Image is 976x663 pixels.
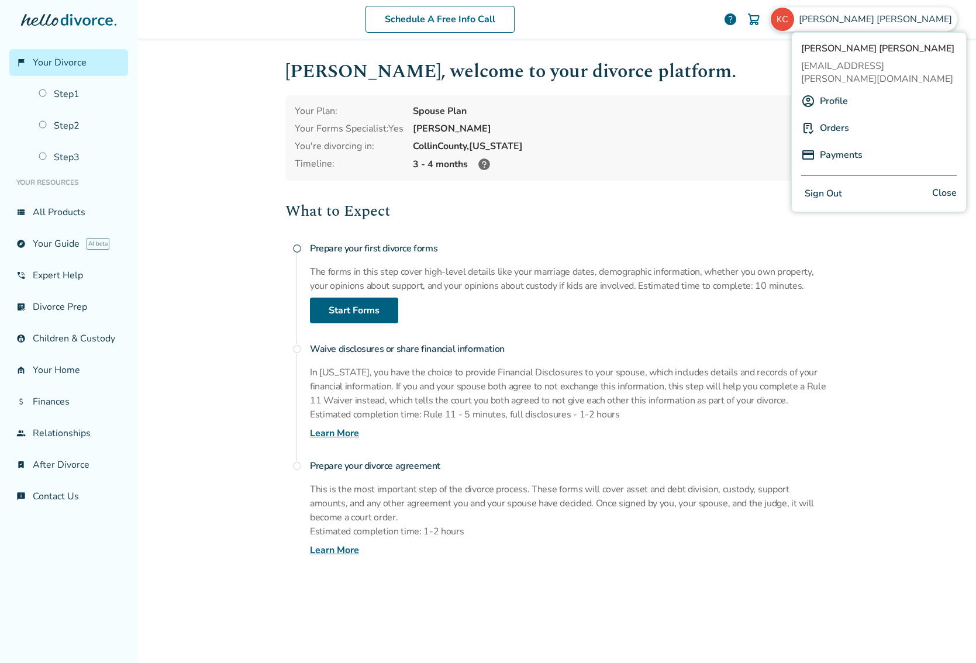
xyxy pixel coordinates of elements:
[16,365,26,375] span: garage_home
[310,408,828,422] p: Estimated completion time: Rule 11 - 5 minutes, full disclosures - 1-2 hours
[310,454,828,478] h4: Prepare your divorce agreement
[9,230,128,257] a: exploreYour GuideAI beta
[820,117,849,139] a: Orders
[9,171,128,194] li: Your Resources
[310,237,828,260] h4: Prepare your first divorce forms
[16,429,26,438] span: group
[413,105,819,118] div: Spouse Plan
[801,121,815,135] img: P
[292,244,302,253] span: radio_button_unchecked
[9,293,128,320] a: list_alt_checkDivorce Prep
[310,265,828,293] p: The forms in this step cover high-level details like your marriage dates, demographic information...
[16,239,26,248] span: explore
[918,607,976,663] iframe: Chat Widget
[9,49,128,76] a: flag_2Your Divorce
[295,122,403,135] div: Your Forms Specialist: Yes
[310,524,828,538] p: Estimated completion time: 1-2 hours
[16,460,26,469] span: bookmark_check
[16,334,26,343] span: account_child
[87,238,109,250] span: AI beta
[801,42,957,55] span: [PERSON_NAME] [PERSON_NAME]
[310,298,398,323] a: Start Forms
[723,12,737,26] a: help
[295,157,403,171] div: Timeline:
[9,325,128,352] a: account_childChildren & Custody
[820,90,848,112] a: Profile
[16,397,26,406] span: attach_money
[413,157,819,171] div: 3 - 4 months
[16,302,26,312] span: list_alt_check
[747,12,761,26] img: Cart
[16,208,26,217] span: view_list
[16,271,26,280] span: phone_in_talk
[9,262,128,289] a: phone_in_talkExpert Help
[9,483,128,510] a: chat_infoContact Us
[413,140,819,153] div: Collin County, [US_STATE]
[16,58,26,67] span: flag_2
[310,543,359,557] a: Learn More
[310,426,359,440] a: Learn More
[285,57,828,86] h1: [PERSON_NAME] , welcome to your divorce platform.
[292,461,302,471] span: radio_button_unchecked
[801,185,846,202] button: Sign Out
[9,420,128,447] a: groupRelationships
[771,8,794,31] img: kimg.crowder@gmail.com
[365,6,515,33] a: Schedule A Free Info Call
[9,388,128,415] a: attach_moneyFinances
[32,112,128,139] a: Step2
[799,13,957,26] span: [PERSON_NAME] [PERSON_NAME]
[820,144,863,166] a: Payments
[292,344,302,354] span: radio_button_unchecked
[16,492,26,501] span: chat_info
[9,199,128,226] a: view_listAll Products
[285,199,828,223] h2: What to Expect
[33,56,87,69] span: Your Divorce
[310,365,828,408] p: In [US_STATE], you have the choice to provide Financial Disclosures to your spouse, which include...
[801,94,815,108] img: A
[32,144,128,171] a: Step3
[413,122,819,135] div: [PERSON_NAME]
[9,451,128,478] a: bookmark_checkAfter Divorce
[9,357,128,384] a: garage_homeYour Home
[801,148,815,162] img: P
[310,482,828,524] p: This is the most important step of the divorce process. These forms will cover asset and debt div...
[295,140,403,153] div: You're divorcing in:
[32,81,128,108] a: Step1
[295,105,403,118] div: Your Plan:
[310,337,828,361] h4: Waive disclosures or share financial information
[801,60,957,85] span: [EMAIL_ADDRESS][PERSON_NAME][DOMAIN_NAME]
[932,185,957,202] span: Close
